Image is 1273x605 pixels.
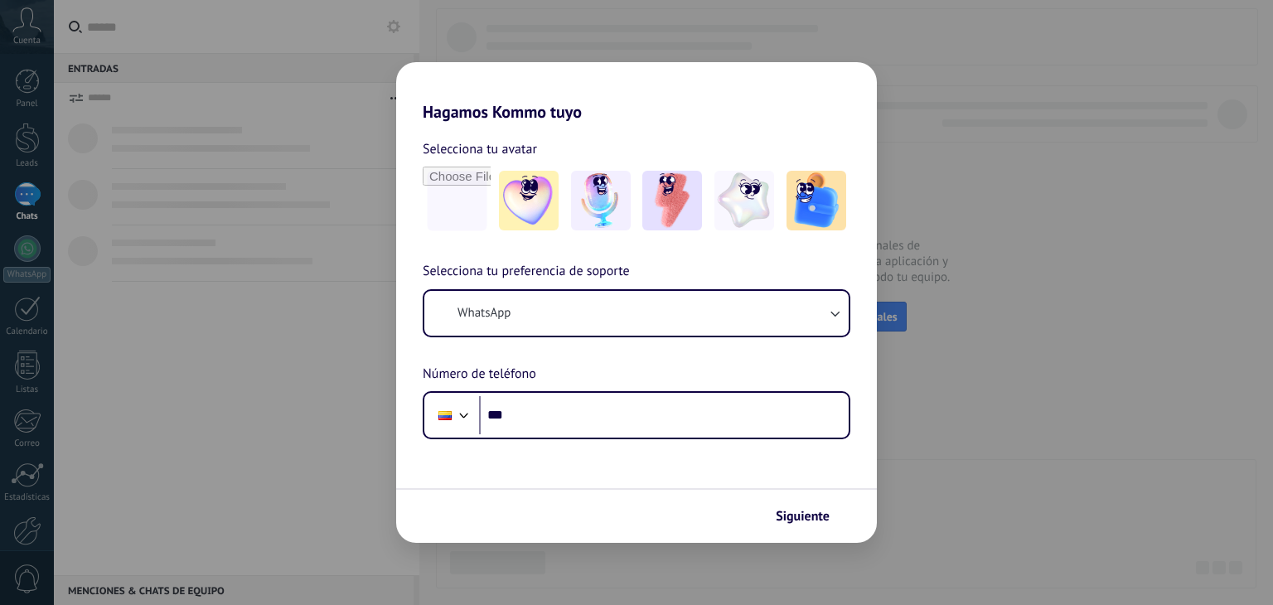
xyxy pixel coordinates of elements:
[571,171,631,230] img: -2.jpeg
[424,291,849,336] button: WhatsApp
[776,511,830,522] span: Siguiente
[642,171,702,230] img: -3.jpeg
[457,305,511,322] span: WhatsApp
[423,261,630,283] span: Selecciona tu preferencia de soporte
[768,502,852,530] button: Siguiente
[423,364,536,385] span: Número de teléfono
[787,171,846,230] img: -5.jpeg
[714,171,774,230] img: -4.jpeg
[396,62,877,122] h2: Hagamos Kommo tuyo
[423,138,537,160] span: Selecciona tu avatar
[499,171,559,230] img: -1.jpeg
[429,398,461,433] div: Colombia: + 57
